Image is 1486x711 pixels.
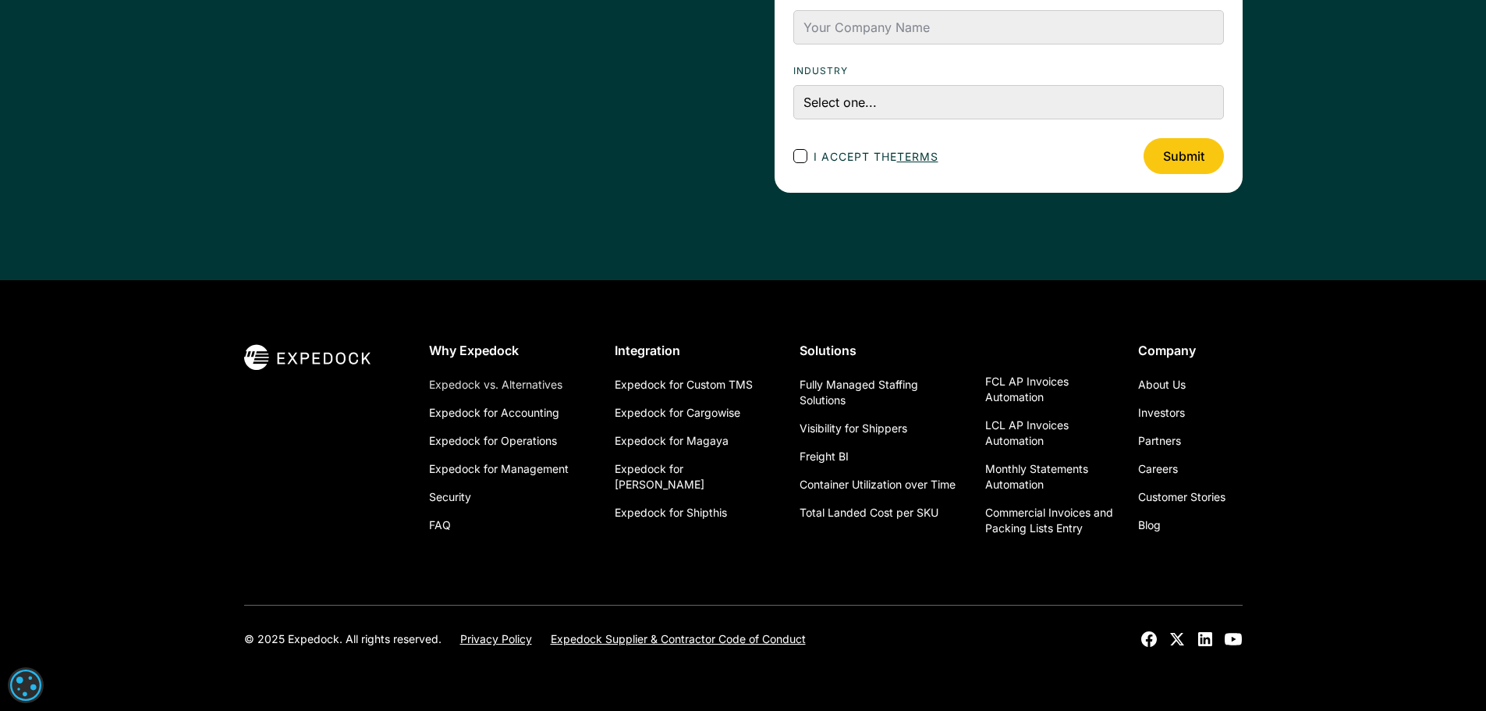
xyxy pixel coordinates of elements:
a: Expedock for Cargowise [615,399,740,427]
a: Partners [1138,427,1181,455]
a: Expedock for Custom TMS [615,371,753,399]
a: Expedock for Operations [429,427,557,455]
span: I accept the [814,148,938,165]
a: Commercial Invoices and Packing Lists Entry [985,499,1113,542]
a: Expedock vs. Alternatives [429,371,562,399]
a: Visibility for Shippers [800,414,907,443]
a: Customer Stories [1138,483,1225,511]
a: FCL AP Invoices Automation [985,368,1113,411]
a: Careers [1138,455,1178,483]
input: Submit [1144,138,1224,174]
a: Expedock for Magaya [615,427,729,455]
a: Security [429,483,471,511]
a: Monthly Statements Automation [985,455,1113,499]
a: Total Landed Cost per SKU [800,499,938,527]
a: Fully Managed Staffing Solutions [800,371,960,414]
a: Expedock for [PERSON_NAME] [615,455,775,499]
a: terms [897,150,938,163]
a: Expedock for Accounting [429,399,559,427]
div: © 2025 Expedock. All rights reserved. [244,631,442,647]
div: Why Expedock [429,343,590,358]
a: Container Utilization over Time [800,471,956,499]
a: About Us [1138,371,1186,399]
div: Integration [615,343,775,358]
a: Expedock for Management [429,455,569,483]
a: Investors [1138,399,1185,427]
a: Expedock Supplier & Contractor Code of Conduct [551,631,806,647]
a: Freight BI [800,443,849,471]
a: Privacy Policy [460,631,532,647]
input: Your Company Name [793,10,1224,44]
div: Solutions [800,343,960,358]
a: LCL AP Invoices Automation [985,411,1113,455]
a: FAQ [429,511,451,539]
div: Company [1138,343,1243,358]
a: Expedock for Shipthis [615,499,727,527]
a: Blog [1138,511,1161,539]
iframe: Chat Widget [1408,636,1486,711]
label: Industry [793,63,1224,79]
